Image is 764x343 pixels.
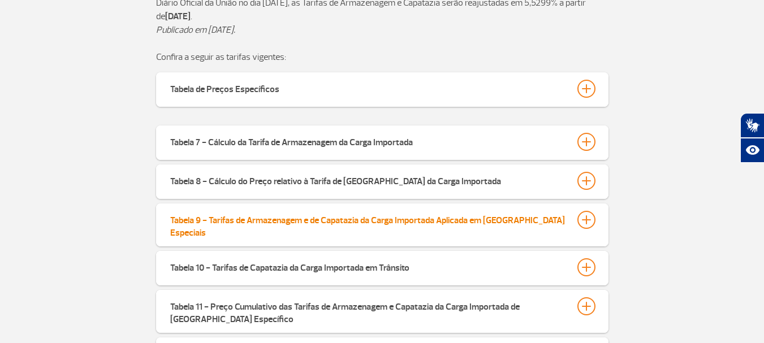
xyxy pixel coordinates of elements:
[170,211,566,239] div: Tabela 9 - Tarifas de Armazenagem e de Capatazia da Carga Importada Aplicada em [GEOGRAPHIC_DATA]...
[165,11,191,22] strong: [DATE]
[740,138,764,163] button: Abrir recursos assistivos.
[170,258,595,277] button: Tabela 10 - Tarifas de Capatazia da Carga Importada em Trânsito
[170,133,413,149] div: Tabela 7 - Cálculo da Tarifa de Armazenagem da Carga Importada
[170,79,595,98] button: Tabela de Preços Específicos
[740,113,764,138] button: Abrir tradutor de língua de sinais.
[170,80,279,95] div: Tabela de Preços Específicos
[170,210,595,240] button: Tabela 9 - Tarifas de Armazenagem e de Capatazia da Carga Importada Aplicada em [GEOGRAPHIC_DATA]...
[156,24,235,36] em: Publicado em [DATE].
[156,50,608,64] p: Confira a seguir as tarifas vigentes:
[170,297,566,325] div: Tabela 11 - Preço Cumulativo das Tarifas de Armazenagem e Capatazia da Carga Importada de [GEOGRA...
[740,113,764,163] div: Plugin de acessibilidade da Hand Talk.
[170,132,595,151] button: Tabela 7 - Cálculo da Tarifa de Armazenagem da Carga Importada
[170,297,595,326] button: Tabela 11 - Preço Cumulativo das Tarifas de Armazenagem e Capatazia da Carga Importada de [GEOGRA...
[170,258,409,274] div: Tabela 10 - Tarifas de Capatazia da Carga Importada em Trânsito
[170,172,501,188] div: Tabela 8 - Cálculo do Preço relativo à Tarifa de [GEOGRAPHIC_DATA] da Carga Importada
[170,171,595,190] button: Tabela 8 - Cálculo do Preço relativo à Tarifa de [GEOGRAPHIC_DATA] da Carga Importada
